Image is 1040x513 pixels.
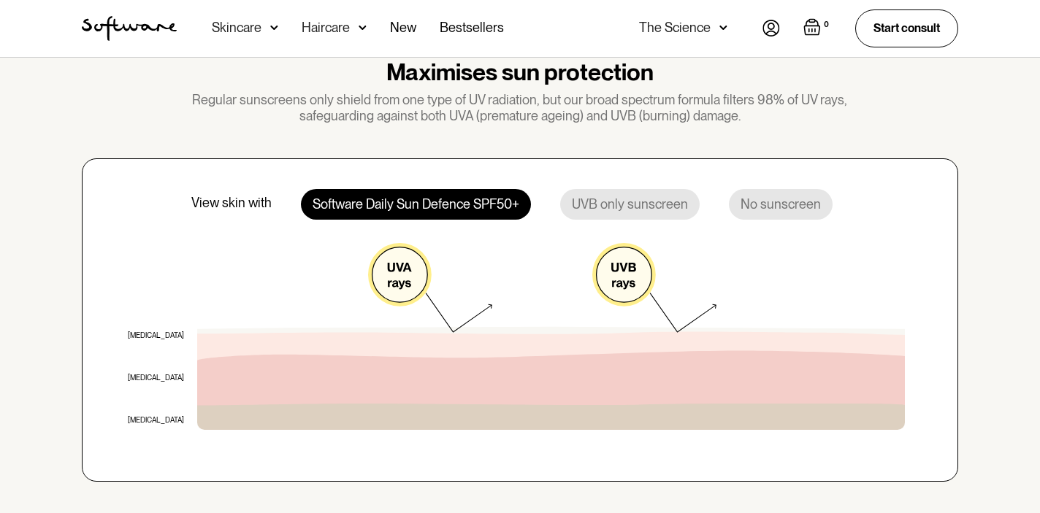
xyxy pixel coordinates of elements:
[729,189,833,220] div: No sunscreen
[82,16,177,41] a: home
[128,415,184,424] div: [MEDICAL_DATA]
[191,195,272,211] div: View skin with
[560,189,700,220] div: UVB only sunscreen
[212,20,261,35] div: Skincare
[386,58,654,86] h2: Maximises sun protection
[592,243,656,306] img: UVB rays illustration icon
[368,243,432,306] img: UVA rays illustration icon
[855,9,958,47] a: Start consult
[639,20,711,35] div: The Science
[719,20,727,35] img: arrow down
[270,20,278,35] img: arrow down
[82,16,177,41] img: Software Logo
[197,312,905,430] img: DSD skin image
[128,373,184,382] div: [MEDICAL_DATA]
[301,189,531,220] div: Software Daily Sun Defence SPF50+
[128,331,184,339] div: [MEDICAL_DATA]
[302,20,350,35] div: Haircare
[173,92,866,123] div: Regular sunscreens only shield from one type of UV radiation, but our broad spectrum formula filt...
[821,18,832,31] div: 0
[803,18,832,39] a: Open empty cart
[359,20,367,35] img: arrow down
